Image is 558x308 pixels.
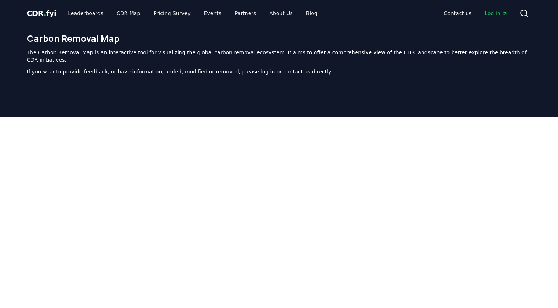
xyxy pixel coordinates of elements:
[27,32,531,44] h1: Carbon Removal Map
[198,7,227,20] a: Events
[438,7,477,20] a: Contact us
[27,68,531,75] p: If you wish to provide feedback, or have information, added, modified or removed, please log in o...
[62,7,109,20] a: Leaderboards
[229,7,262,20] a: Partners
[300,7,323,20] a: Blog
[27,49,531,64] p: The Carbon Removal Map is an interactive tool for visualizing the global carbon removal ecosystem...
[27,9,56,18] span: CDR fyi
[438,7,513,20] nav: Main
[263,7,298,20] a: About Us
[44,9,46,18] span: .
[62,7,323,20] nav: Main
[111,7,146,20] a: CDR Map
[479,7,513,20] a: Log in
[485,10,507,17] span: Log in
[27,8,56,18] a: CDR.fyi
[148,7,196,20] a: Pricing Survey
